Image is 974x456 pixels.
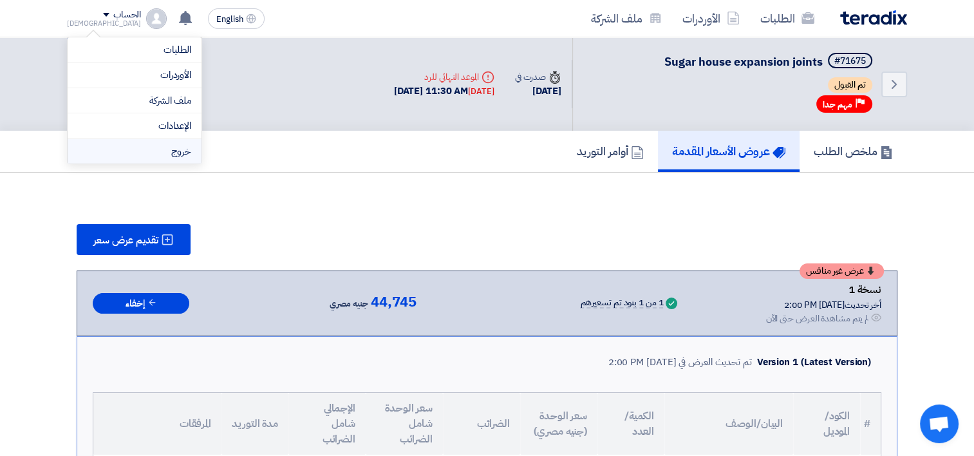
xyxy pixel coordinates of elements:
[78,119,191,133] a: الإعدادات
[221,393,288,455] th: مدة التوريد
[520,393,597,455] th: سعر الوحدة (جنيه مصري)
[765,312,868,325] div: لم يتم مشاهدة العرض حتى الآن
[750,3,825,33] a: الطلبات
[146,8,167,29] img: profile_test.png
[757,355,871,370] div: Version 1 (Latest Version)
[672,3,750,33] a: الأوردرات
[920,404,959,443] div: Open chat
[468,85,494,98] div: [DATE]
[330,296,368,312] span: جنيه مصري
[288,393,366,455] th: الإجمالي شامل الضرائب
[366,393,443,455] th: سعر الوحدة شامل الضرائب
[371,294,417,310] span: 44,745
[515,70,561,84] div: صدرت في
[67,20,141,27] div: [DEMOGRAPHIC_DATA]
[580,298,663,309] div: 1 من 1 بنود تم تسعيرهم
[765,281,881,298] div: نسخة 1
[78,93,191,108] a: ملف الشركة
[608,355,752,370] div: تم تحديث العرض في [DATE] 2:00 PM
[78,68,191,82] a: الأوردرات
[800,131,907,172] a: ملخص الطلب
[563,131,658,172] a: أوامر التوريد
[823,99,852,111] span: مهم جدا
[394,84,494,99] div: [DATE] 11:30 AM
[113,10,141,21] div: الحساب
[581,3,672,33] a: ملف الشركة
[860,393,881,455] th: #
[208,8,265,29] button: English
[664,53,875,71] h5: Sugar house expansion joints
[93,393,221,455] th: المرفقات
[515,84,561,99] div: [DATE]
[77,224,191,255] button: تقديم عرض سعر
[443,393,520,455] th: الضرائب
[814,144,893,158] h5: ملخص الطلب
[68,139,201,164] li: خروج
[672,144,785,158] h5: عروض الأسعار المقدمة
[840,10,907,25] img: Teradix logo
[658,131,800,172] a: عروض الأسعار المقدمة
[577,144,644,158] h5: أوامر التوريد
[806,267,864,276] span: عرض غير منافس
[664,53,823,70] span: Sugar house expansion joints
[93,293,189,314] button: إخفاء
[597,393,664,455] th: الكمية/العدد
[765,298,881,312] div: أخر تحديث [DATE] 2:00 PM
[664,393,793,455] th: البيان/الوصف
[834,57,866,66] div: #71675
[793,393,860,455] th: الكود/الموديل
[78,43,191,57] a: الطلبات
[828,77,872,93] span: تم القبول
[394,70,494,84] div: الموعد النهائي للرد
[216,15,243,24] span: English
[93,235,158,245] span: تقديم عرض سعر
